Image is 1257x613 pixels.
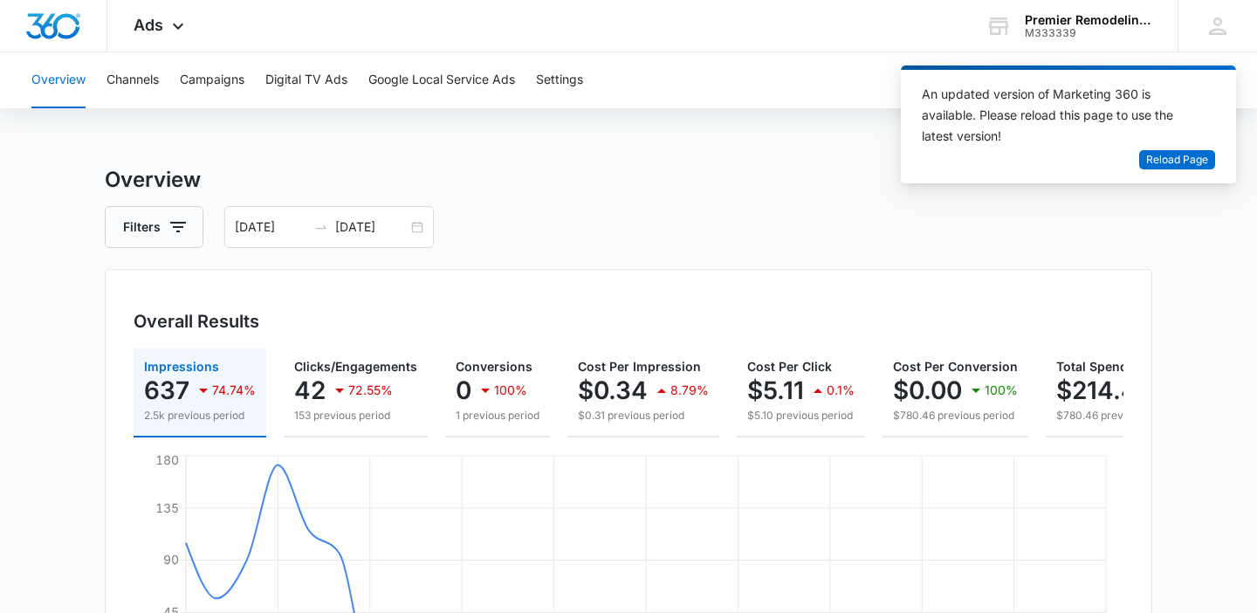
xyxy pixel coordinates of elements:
p: $780.46 previous period [893,408,1018,424]
button: Settings [536,52,583,108]
span: Impressions [144,359,219,374]
span: Total Spend [1056,359,1128,374]
p: $5.11 [747,376,804,404]
span: Cost Per Impression [578,359,701,374]
tspan: 135 [155,500,179,515]
div: account id [1025,27,1152,39]
button: Filters [105,206,203,248]
div: An updated version of Marketing 360 is available. Please reload this page to use the latest version! [922,84,1194,147]
span: Reload Page [1146,152,1208,169]
span: to [314,220,328,234]
input: End date [335,217,408,237]
p: 2.5k previous period [144,408,256,424]
span: Cost Per Conversion [893,359,1018,374]
p: 100% [494,384,527,396]
span: Cost Per Click [747,359,832,374]
p: 1 previous period [456,408,539,424]
p: 72.55% [348,384,393,396]
span: swap-right [314,220,328,234]
p: 8.79% [670,384,709,396]
button: Digital TV Ads [265,52,347,108]
p: 637 [144,376,189,404]
p: $780.46 previous period [1056,408,1220,424]
h3: Overall Results [134,308,259,334]
p: 100% [985,384,1018,396]
p: $214.45 [1056,376,1152,404]
p: 42 [294,376,326,404]
span: Conversions [456,359,532,374]
div: account name [1025,13,1152,27]
span: Ads [134,16,163,34]
span: Clicks/Engagements [294,359,417,374]
p: 0.1% [827,384,855,396]
input: Start date [235,217,307,237]
tspan: 90 [163,552,179,567]
p: 0 [456,376,471,404]
button: Reload Page [1139,150,1215,170]
p: 74.74% [212,384,256,396]
p: $5.10 previous period [747,408,855,424]
button: Overview [31,52,86,108]
p: $0.00 [893,376,962,404]
tspan: 180 [155,452,179,467]
button: Google Local Service Ads [368,52,515,108]
button: Campaigns [180,52,244,108]
p: $0.34 [578,376,648,404]
h3: Overview [105,164,1152,196]
button: Channels [106,52,159,108]
p: $0.31 previous period [578,408,709,424]
p: 153 previous period [294,408,417,424]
